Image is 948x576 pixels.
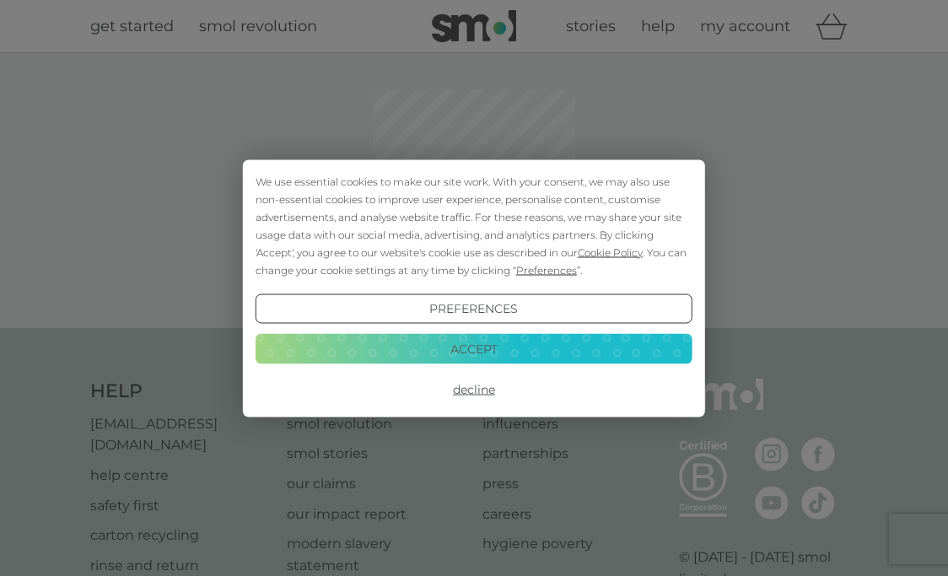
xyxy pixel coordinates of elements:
button: Preferences [256,293,692,324]
div: We use essential cookies to make our site work. With your consent, we may also use non-essential ... [256,172,692,278]
button: Decline [256,374,692,405]
button: Accept [256,334,692,364]
span: Cookie Policy [578,245,643,258]
span: Preferences [516,263,577,276]
div: Cookie Consent Prompt [243,159,705,417]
